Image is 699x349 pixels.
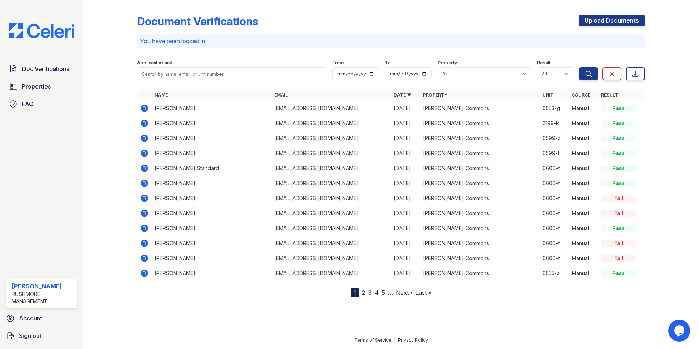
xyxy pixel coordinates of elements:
div: Pass [601,165,636,172]
td: [DATE] [391,161,420,176]
td: [PERSON_NAME] Commons [420,221,540,236]
td: [EMAIL_ADDRESS][DOMAIN_NAME] [271,161,391,176]
td: [DATE] [391,131,420,146]
td: Manual [569,191,598,206]
a: 5 [382,289,385,296]
a: Property [423,92,447,98]
a: 3 [368,289,372,296]
a: FAQ [6,97,77,111]
td: [PERSON_NAME] [152,176,271,191]
td: [DATE] [391,146,420,161]
td: [DATE] [391,206,420,221]
td: [EMAIL_ADDRESS][DOMAIN_NAME] [271,236,391,251]
td: [PERSON_NAME] [152,131,271,146]
td: 6600-f [540,236,569,251]
td: [DATE] [391,116,420,131]
td: Manual [569,116,598,131]
div: 1 [351,288,359,297]
div: Pass [601,270,636,277]
td: Manual [569,101,598,116]
td: 2199-k [540,116,569,131]
div: [PERSON_NAME] [12,282,74,290]
div: Pass [601,120,636,127]
td: [EMAIL_ADDRESS][DOMAIN_NAME] [271,221,391,236]
td: [EMAIL_ADDRESS][DOMAIN_NAME] [271,251,391,266]
label: From [332,60,344,66]
td: [PERSON_NAME] Commons [420,191,540,206]
td: 6600-f [540,206,569,221]
div: Rushmore Management [12,290,74,305]
div: Fail [601,210,636,217]
td: [PERSON_NAME] Standard [152,161,271,176]
div: Document Verifications [137,15,258,28]
td: Manual [569,131,598,146]
div: Pass [601,180,636,187]
span: Doc Verifications [22,64,69,73]
a: 2 [362,289,365,296]
a: Properties [6,79,77,94]
td: 6600-f [540,191,569,206]
td: [PERSON_NAME] [152,251,271,266]
span: Sign out [19,331,41,340]
td: [DATE] [391,236,420,251]
td: Manual [569,176,598,191]
a: 4 [375,289,379,296]
td: [PERSON_NAME] [152,101,271,116]
td: Manual [569,236,598,251]
td: [EMAIL_ADDRESS][DOMAIN_NAME] [271,146,391,161]
p: You have been logged in [140,37,642,45]
a: Date ▼ [394,92,411,98]
td: [PERSON_NAME] Commons [420,146,540,161]
td: [PERSON_NAME] [152,191,271,206]
td: Manual [569,146,598,161]
td: [DATE] [391,176,420,191]
td: [PERSON_NAME] [152,206,271,221]
div: Pass [601,105,636,112]
td: [EMAIL_ADDRESS][DOMAIN_NAME] [271,266,391,281]
td: 6553-g [540,101,569,116]
td: Manual [569,251,598,266]
td: [PERSON_NAME] [152,221,271,236]
td: 6600-f [540,221,569,236]
td: [EMAIL_ADDRESS][DOMAIN_NAME] [271,101,391,116]
label: Property [438,60,457,66]
td: 6600-f [540,176,569,191]
td: [PERSON_NAME] Commons [420,101,540,116]
td: Manual [569,266,598,281]
td: [PERSON_NAME] Commons [420,266,540,281]
td: 6600-f [540,161,569,176]
a: Email [274,92,288,98]
a: Unit [543,92,553,98]
span: FAQ [22,100,34,108]
a: Terms of Service [354,337,392,343]
div: Fail [601,240,636,247]
label: To [385,60,391,66]
div: Pass [601,150,636,157]
td: 6600-f [540,251,569,266]
td: Manual [569,221,598,236]
td: [PERSON_NAME] [152,116,271,131]
label: Applicant or unit [137,60,172,66]
td: [PERSON_NAME] [152,146,271,161]
td: Manual [569,206,598,221]
span: … [388,288,393,297]
span: Properties [22,82,51,91]
a: Name [155,92,168,98]
div: Pass [601,135,636,142]
img: CE_Logo_Blue-a8612792a0a2168367f1c8372b55b34899dd931a85d93a1a3d3e32e68fde9ad4.png [3,23,80,38]
td: [PERSON_NAME] Commons [420,116,540,131]
td: [PERSON_NAME] Commons [420,236,540,251]
td: [PERSON_NAME] Commons [420,251,540,266]
td: 6555-a [540,266,569,281]
td: [DATE] [391,101,420,116]
td: [DATE] [391,266,420,281]
a: Account [3,311,80,326]
td: [PERSON_NAME] Commons [420,206,540,221]
td: [DATE] [391,191,420,206]
div: Pass [601,225,636,232]
div: Fail [601,255,636,262]
a: Next › [396,289,412,296]
td: [PERSON_NAME] [152,236,271,251]
td: [EMAIL_ADDRESS][DOMAIN_NAME] [271,191,391,206]
td: [EMAIL_ADDRESS][DOMAIN_NAME] [271,131,391,146]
